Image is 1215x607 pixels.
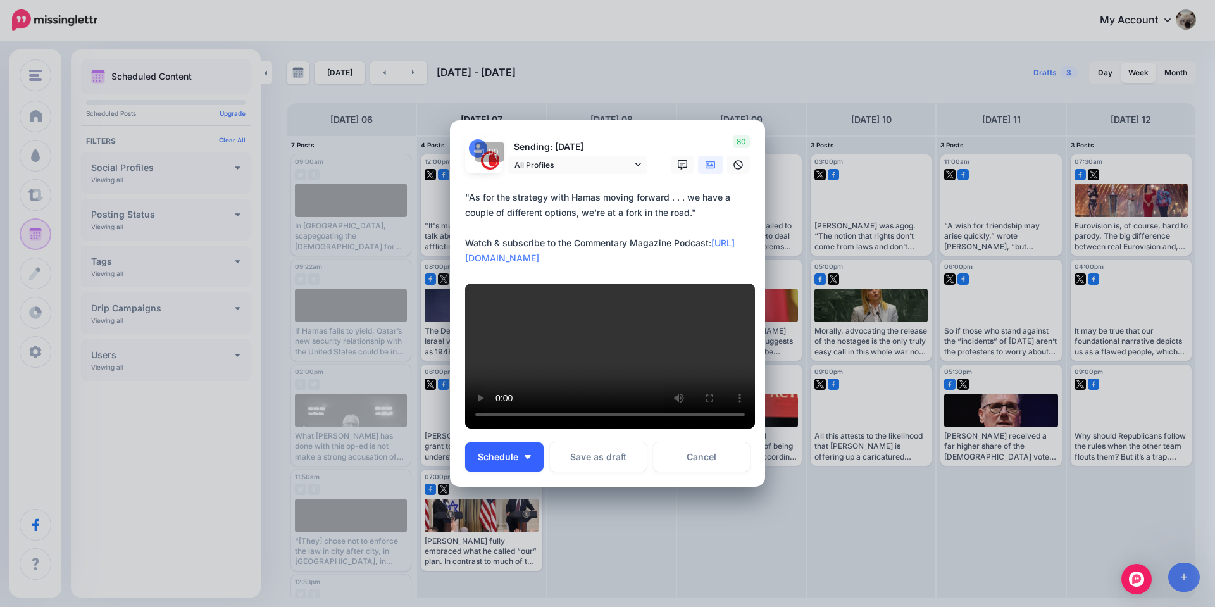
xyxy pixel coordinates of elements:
mark: [URL][DOMAIN_NAME] [465,237,735,263]
a: Cancel [653,442,750,472]
div: "As for the strategy with Hamas moving forward . . . we have a couple of different options, we're... [465,190,756,266]
span: Schedule [478,453,518,461]
p: Sending: [DATE] [508,140,647,154]
span: All Profiles [514,158,632,172]
span: 80 [733,135,750,148]
button: Schedule [465,442,544,472]
img: user_default_image.png [469,139,487,158]
img: arrow-down-white.png [525,455,531,459]
a: All Profiles [508,156,647,174]
div: Open Intercom Messenger [1121,564,1152,594]
button: Save as draft [550,442,647,472]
